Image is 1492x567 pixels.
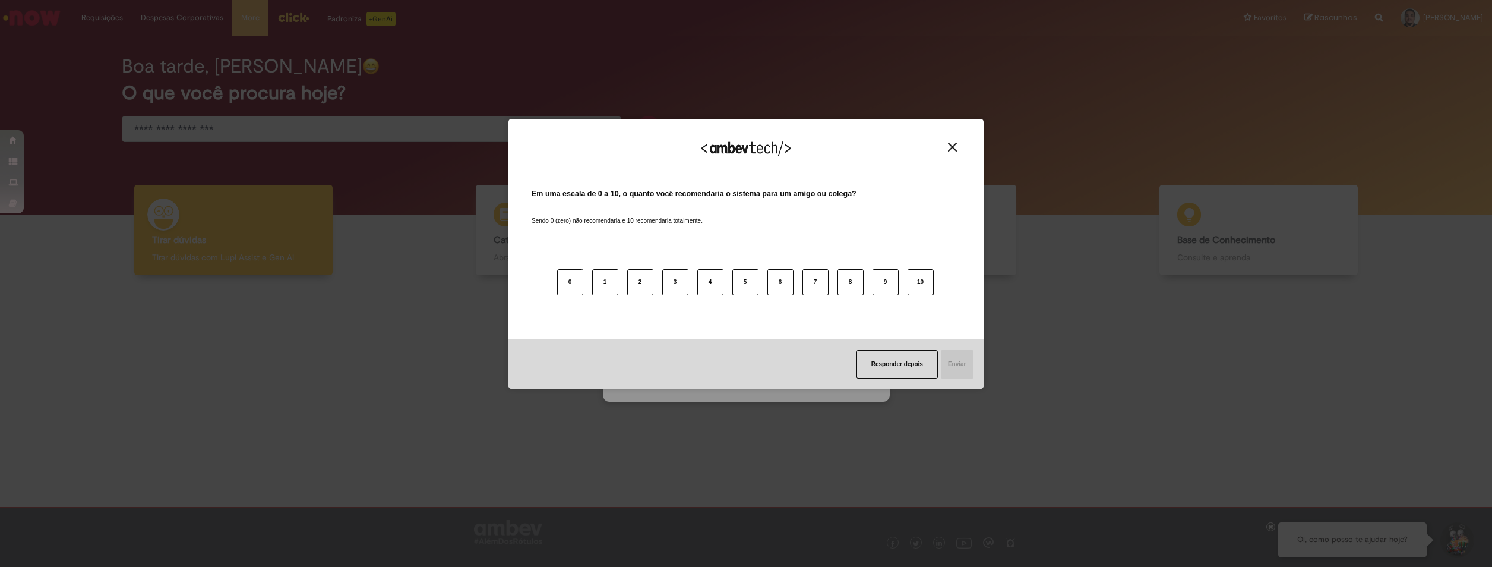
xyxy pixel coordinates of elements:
button: 3 [662,269,688,295]
label: Sendo 0 (zero) não recomendaria e 10 recomendaria totalmente. [532,203,703,225]
button: Close [944,142,960,152]
button: 9 [873,269,899,295]
button: 6 [767,269,794,295]
button: 2 [627,269,653,295]
button: 7 [802,269,829,295]
label: Em uma escala de 0 a 10, o quanto você recomendaria o sistema para um amigo ou colega? [532,188,856,200]
button: 5 [732,269,758,295]
img: Logo Ambevtech [701,141,791,156]
button: 1 [592,269,618,295]
button: 8 [837,269,864,295]
button: Responder depois [856,350,938,379]
button: 10 [908,269,934,295]
img: Close [948,143,957,152]
button: 4 [697,269,723,295]
button: 0 [557,269,583,295]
